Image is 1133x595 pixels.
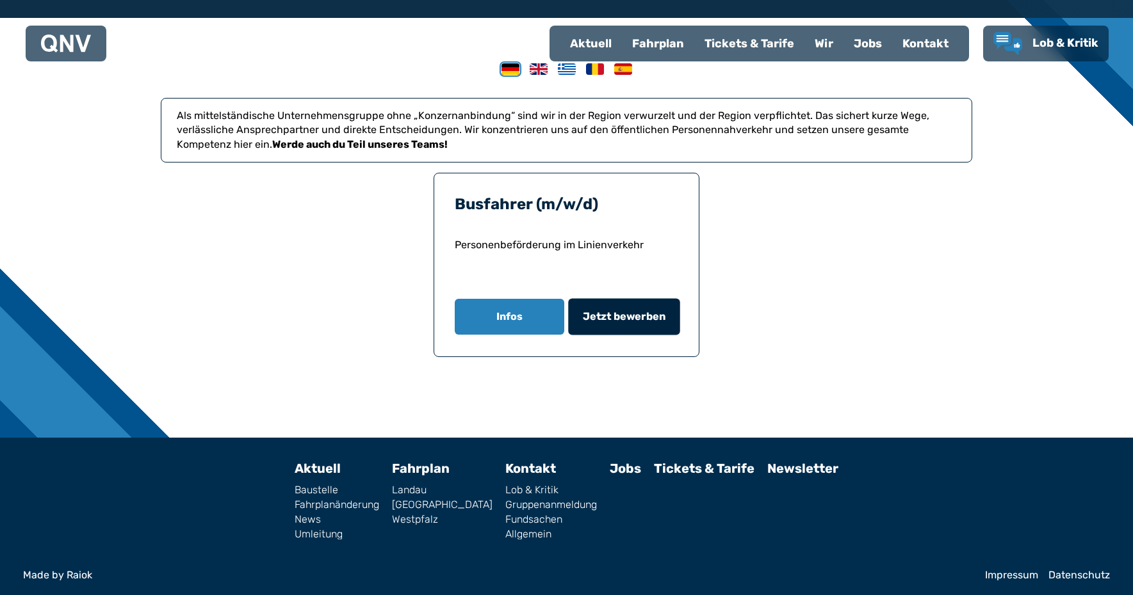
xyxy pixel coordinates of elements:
[582,309,665,324] span: Jetzt bewerben
[23,570,975,580] a: Made by Raiok
[41,31,91,56] a: QNV Logo
[295,500,379,510] a: Fahrplanänderung
[614,63,632,75] img: Spanish
[501,63,519,75] img: German
[392,500,493,510] a: [GEOGRAPHIC_DATA]
[455,299,564,335] button: Infos
[568,299,680,335] button: Jetzt bewerben
[844,27,892,60] a: Jobs
[654,461,754,476] a: Tickets & Tarife
[295,529,379,539] a: Umleitung
[558,63,576,75] img: Greek
[505,500,597,510] a: Gruppenanmeldung
[1048,570,1110,580] a: Datenschutz
[505,485,597,495] a: Lob & Kritik
[622,27,694,60] a: Fahrplan
[295,485,379,495] a: Baustelle
[892,27,959,60] a: Kontakt
[41,35,91,52] img: QNV Logo
[272,138,448,150] strong: Werde auch du Teil unseres Teams!
[1032,36,1098,50] span: Lob & Kritik
[505,461,556,476] a: Kontakt
[804,27,844,60] a: Wir
[295,461,341,476] a: Aktuell
[610,461,641,476] a: Jobs
[392,514,493,525] a: Westpfalz
[767,461,838,476] a: Newsletter
[295,514,379,525] a: News
[455,195,598,213] a: Busfahrer (m/w/d)
[569,299,679,335] a: Jetzt bewerben
[586,63,604,75] img: Romanian
[505,529,597,539] a: Allgemein
[993,32,1098,55] a: Lob & Kritik
[560,27,622,60] a: Aktuell
[177,109,956,152] p: Als mittelständische Unternehmensgruppe ohne „Konzernanbindung“ sind wir in der Region verwurzelt...
[530,63,548,75] img: English
[392,461,450,476] a: Fahrplan
[505,514,597,525] a: Fundsachen
[392,485,493,495] a: Landau
[694,27,804,60] a: Tickets & Tarife
[985,570,1038,580] a: Impressum
[455,237,679,283] p: Personenbeförderung im Linienverkehr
